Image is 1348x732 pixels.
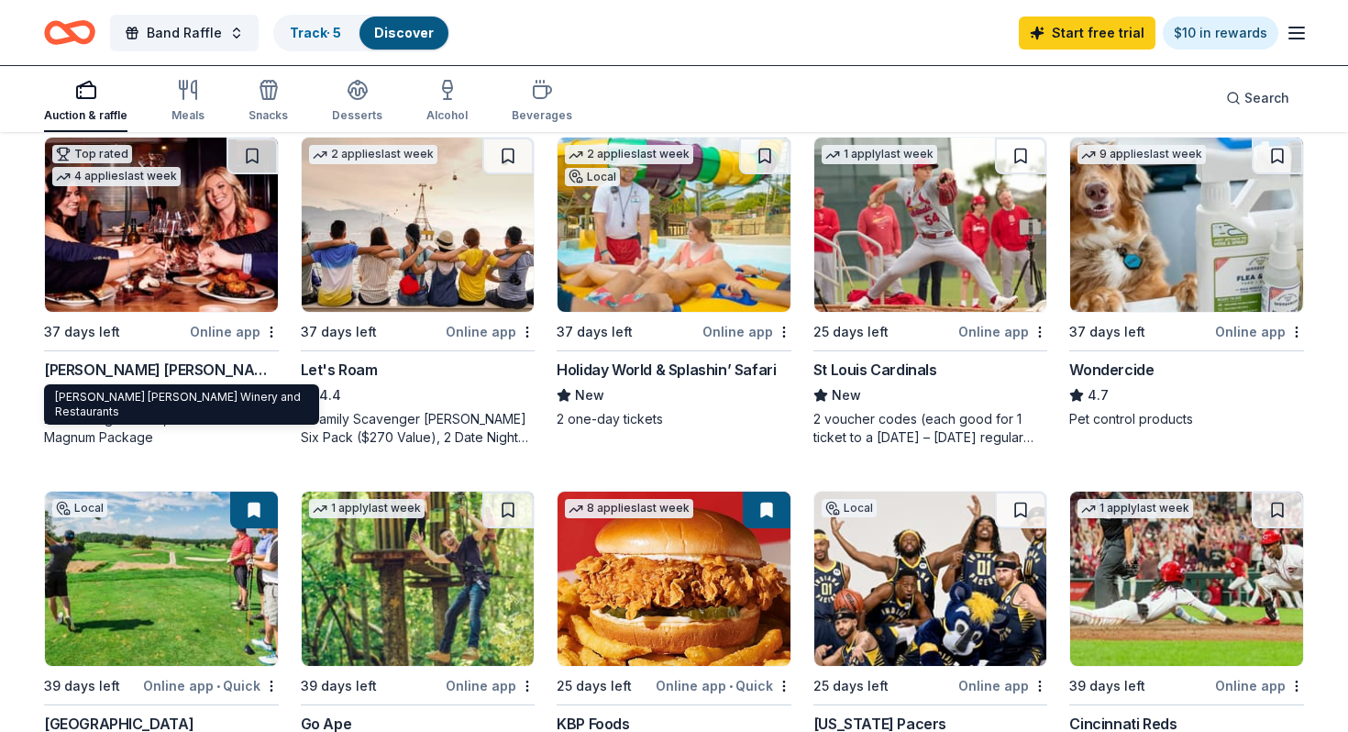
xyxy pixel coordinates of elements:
[249,108,288,123] div: Snacks
[1069,359,1154,381] div: Wondercide
[171,108,204,123] div: Meals
[813,675,889,697] div: 25 days left
[309,499,425,518] div: 1 apply last week
[45,138,278,312] img: Image for Cooper's Hawk Winery and Restaurants
[171,72,204,132] button: Meals
[656,674,791,697] div: Online app Quick
[1215,320,1304,343] div: Online app
[1211,80,1304,116] button: Search
[822,145,937,164] div: 1 apply last week
[702,320,791,343] div: Online app
[110,15,259,51] button: Band Raffle
[44,11,95,54] a: Home
[446,320,535,343] div: Online app
[557,137,791,428] a: Image for Holiday World & Splashin’ Safari2 applieslast weekLocal37 days leftOnline appHoliday Wo...
[190,320,279,343] div: Online app
[813,137,1048,447] a: Image for St Louis Cardinals1 applylast week25 days leftOnline appSt Louis CardinalsNew2 voucher ...
[52,499,107,517] div: Local
[958,320,1047,343] div: Online app
[575,384,604,406] span: New
[512,72,572,132] button: Beverages
[822,499,877,517] div: Local
[832,384,861,406] span: New
[44,137,279,447] a: Image for Cooper's Hawk Winery and RestaurantsTop rated4 applieslast week37 days leftOnline app[P...
[44,675,120,697] div: 39 days left
[143,674,279,697] div: Online app Quick
[45,492,278,666] img: Image for French Lick Resort
[512,108,572,123] div: Beverages
[309,145,437,164] div: 2 applies last week
[44,108,127,123] div: Auction & raffle
[273,15,450,51] button: Track· 5Discover
[813,410,1048,447] div: 2 voucher codes (each good for 1 ticket to a [DATE] – [DATE] regular season Cardinals game)
[216,679,220,693] span: •
[813,359,937,381] div: St Louis Cardinals
[374,25,434,40] a: Discover
[1069,675,1145,697] div: 39 days left
[426,108,468,123] div: Alcohol
[814,138,1047,312] img: Image for St Louis Cardinals
[301,359,378,381] div: Let's Roam
[332,108,382,123] div: Desserts
[1070,138,1303,312] img: Image for Wondercide
[44,384,319,425] div: [PERSON_NAME] [PERSON_NAME] Winery and Restaurants
[813,321,889,343] div: 25 days left
[52,145,132,163] div: Top rated
[958,674,1047,697] div: Online app
[1069,321,1145,343] div: 37 days left
[1019,17,1155,50] a: Start free trial
[332,72,382,132] button: Desserts
[565,499,693,518] div: 8 applies last week
[1077,145,1206,164] div: 9 applies last week
[319,384,341,406] span: 4.4
[558,138,790,312] img: Image for Holiday World & Splashin’ Safari
[301,321,377,343] div: 37 days left
[44,359,279,381] div: [PERSON_NAME] [PERSON_NAME] Winery and Restaurants
[290,25,341,40] a: Track· 5
[249,72,288,132] button: Snacks
[446,674,535,697] div: Online app
[44,72,127,132] button: Auction & raffle
[301,410,536,447] div: 3 Family Scavenger [PERSON_NAME] Six Pack ($270 Value), 2 Date Night Scavenger [PERSON_NAME] Two ...
[1069,410,1304,428] div: Pet control products
[558,492,790,666] img: Image for KBP Foods
[44,410,279,447] div: Lux Tasting for Four, CH Cares Magnum Package
[301,137,536,447] a: Image for Let's Roam2 applieslast week37 days leftOnline appLet's Roam4.43 Family Scavenger [PERS...
[302,138,535,312] img: Image for Let's Roam
[1088,384,1109,406] span: 4.7
[426,72,468,132] button: Alcohol
[557,321,633,343] div: 37 days left
[1244,87,1289,109] span: Search
[729,679,733,693] span: •
[1069,137,1304,428] a: Image for Wondercide9 applieslast week37 days leftOnline appWondercide4.7Pet control products
[565,145,693,164] div: 2 applies last week
[557,675,632,697] div: 25 days left
[1077,499,1193,518] div: 1 apply last week
[1215,674,1304,697] div: Online app
[52,167,181,186] div: 4 applies last week
[147,22,222,44] span: Band Raffle
[1163,17,1278,50] a: $10 in rewards
[557,410,791,428] div: 2 one-day tickets
[814,492,1047,666] img: Image for Indiana Pacers
[44,321,120,343] div: 37 days left
[301,675,377,697] div: 39 days left
[1070,492,1303,666] img: Image for Cincinnati Reds
[302,492,535,666] img: Image for Go Ape
[557,359,776,381] div: Holiday World & Splashin’ Safari
[565,168,620,186] div: Local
